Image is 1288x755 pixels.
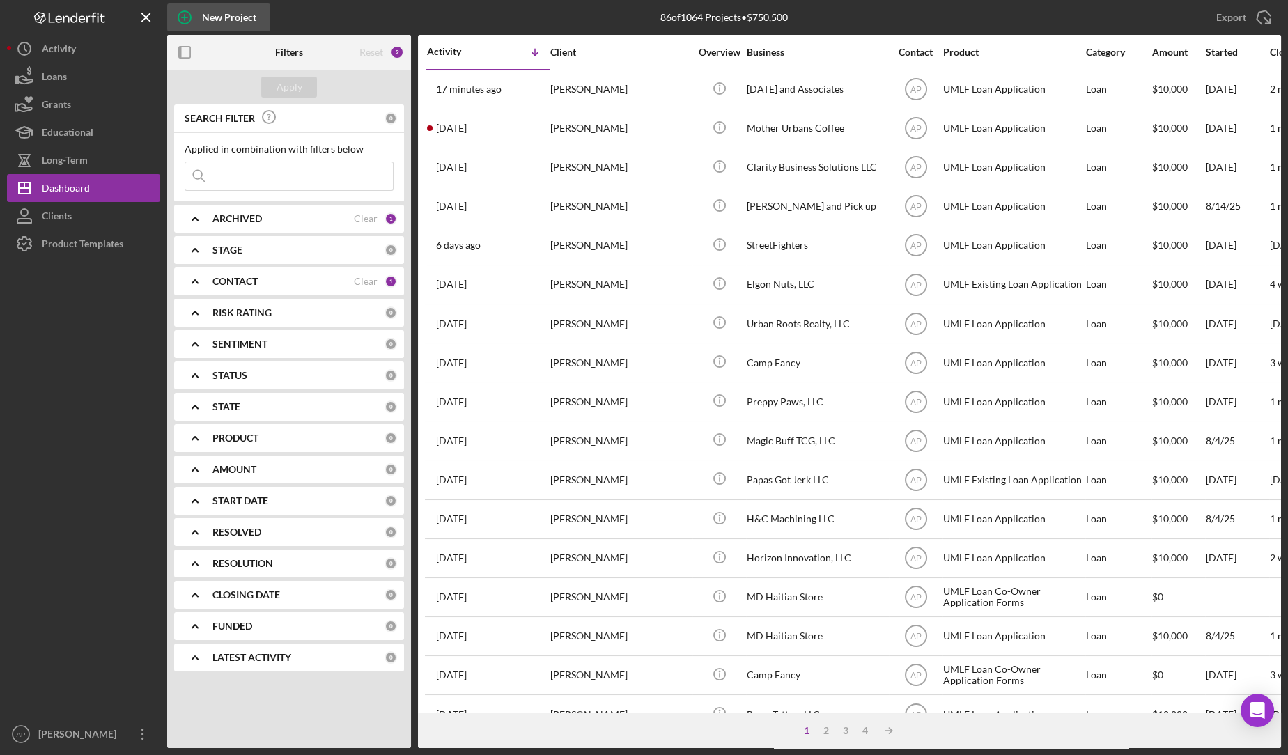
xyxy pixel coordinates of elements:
[747,696,886,733] div: Brow Tattoo, LLC
[7,230,160,258] button: Product Templates
[550,501,690,538] div: [PERSON_NAME]
[747,227,886,264] div: StreetFighters
[816,725,836,736] div: 2
[1152,383,1204,420] div: $10,000
[1206,227,1268,264] div: [DATE]
[1206,110,1268,147] div: [DATE]
[1152,110,1204,147] div: $10,000
[747,579,886,616] div: MD Haitian Store
[212,401,240,412] b: STATE
[1202,3,1281,31] button: Export
[1206,540,1268,577] div: [DATE]
[212,495,268,506] b: START DATE
[1086,305,1151,342] div: Loan
[1086,188,1151,225] div: Loan
[354,213,378,224] div: Clear
[943,71,1083,108] div: UMLF Loan Application
[1086,344,1151,381] div: Loan
[1206,149,1268,186] div: [DATE]
[17,731,26,738] text: AP
[550,383,690,420] div: [PERSON_NAME]
[910,593,921,602] text: AP
[910,515,921,524] text: AP
[185,143,394,155] div: Applied in combination with filters below
[747,618,886,655] div: MD Haitian Store
[42,118,93,150] div: Educational
[385,112,397,125] div: 0
[943,422,1083,459] div: UMLF Loan Application
[910,436,921,446] text: AP
[943,579,1083,616] div: UMLF Loan Co-Owner Application Forms
[1152,501,1204,538] div: $10,000
[212,652,291,663] b: LATEST ACTIVITY
[385,306,397,319] div: 0
[212,244,242,256] b: STAGE
[7,91,160,118] a: Grants
[910,632,921,641] text: AP
[550,461,690,498] div: [PERSON_NAME]
[836,725,855,736] div: 3
[910,202,921,212] text: AP
[7,174,160,202] button: Dashboard
[42,63,67,94] div: Loans
[550,188,690,225] div: [PERSON_NAME]
[436,591,467,602] time: 2025-08-04 16:42
[693,47,745,58] div: Overview
[212,370,247,381] b: STATUS
[436,709,467,720] time: 2025-07-27 21:07
[436,474,467,485] time: 2025-08-06 01:26
[1206,188,1268,225] div: 8/14/25
[747,461,886,498] div: Papas Got Jerk LLC
[385,432,397,444] div: 0
[943,461,1083,498] div: UMLF Existing Loan Application
[943,501,1083,538] div: UMLF Loan Application
[855,725,875,736] div: 4
[550,71,690,108] div: [PERSON_NAME]
[7,35,160,63] button: Activity
[1152,540,1204,577] div: $10,000
[1086,383,1151,420] div: Loan
[212,307,272,318] b: RISK RATING
[1086,501,1151,538] div: Loan
[943,149,1083,186] div: UMLF Loan Application
[1206,657,1268,694] div: [DATE]
[1152,227,1204,264] div: $10,000
[261,77,317,98] button: Apply
[35,720,125,752] div: [PERSON_NAME]
[1152,344,1204,381] div: $10,000
[550,47,690,58] div: Client
[1216,3,1246,31] div: Export
[550,579,690,616] div: [PERSON_NAME]
[42,35,76,66] div: Activity
[910,358,921,368] text: AP
[1152,657,1204,694] div: $0
[550,305,690,342] div: [PERSON_NAME]
[1086,461,1151,498] div: Loan
[212,589,280,600] b: CLOSING DATE
[943,618,1083,655] div: UMLF Loan Application
[7,63,160,91] button: Loans
[212,464,256,475] b: AMOUNT
[910,280,921,290] text: AP
[185,113,255,124] b: SEARCH FILTER
[910,671,921,680] text: AP
[212,276,258,287] b: CONTACT
[550,696,690,733] div: [PERSON_NAME]
[1152,696,1204,733] div: $10,000
[7,118,160,146] button: Educational
[436,669,467,680] time: 2025-07-28 21:22
[1206,344,1268,381] div: [DATE]
[385,275,397,288] div: 1
[7,146,160,174] a: Long-Term
[797,725,816,736] div: 1
[1241,694,1274,727] div: Open Intercom Messenger
[385,620,397,632] div: 0
[436,513,467,524] time: 2025-08-05 01:12
[747,71,886,108] div: [DATE] and Associates
[943,383,1083,420] div: UMLF Loan Application
[943,47,1083,58] div: Product
[747,383,886,420] div: Preppy Paws, LLC
[42,146,88,178] div: Long-Term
